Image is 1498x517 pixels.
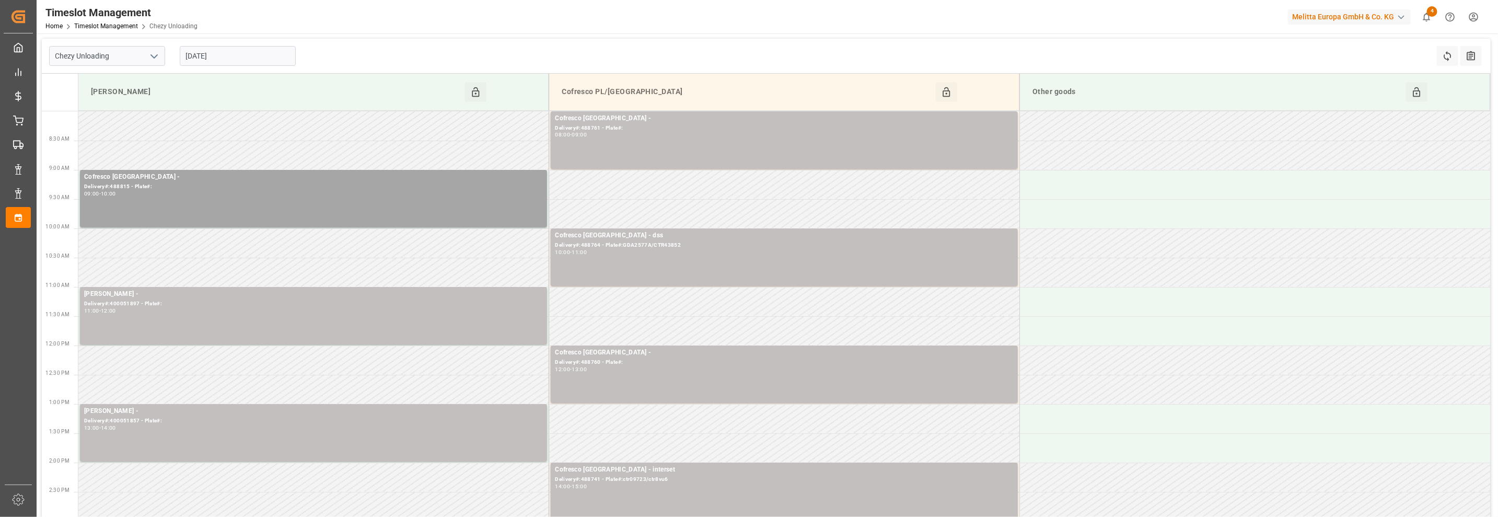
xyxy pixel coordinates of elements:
div: 13:00 [572,367,587,372]
div: - [99,426,101,430]
div: Other goods [1028,82,1406,102]
div: Cofresco [GEOGRAPHIC_DATA] - dss [555,231,1014,241]
div: 11:00 [572,250,587,255]
button: Help Center [1438,5,1462,29]
div: Delivery#:488760 - Plate#: [555,358,1014,367]
span: 10:30 AM [45,253,69,259]
input: Type to search/select [49,46,165,66]
input: DD-MM-YYYY [180,46,296,66]
span: 2:30 PM [49,487,69,493]
div: 08:00 [555,132,570,137]
span: 12:00 PM [45,341,69,347]
span: 4 [1427,6,1437,17]
div: 12:00 [101,308,116,313]
div: Cofresco [GEOGRAPHIC_DATA] - [555,113,1014,124]
span: 9:00 AM [49,165,69,171]
div: - [570,484,572,489]
div: - [99,191,101,196]
div: Cofresco [GEOGRAPHIC_DATA] - interset [555,465,1014,475]
span: 1:30 PM [49,429,69,434]
span: 8:30 AM [49,136,69,142]
span: 10:00 AM [45,224,69,229]
a: Timeslot Management [74,22,138,30]
div: - [570,250,572,255]
div: Delivery#:400051857 - Plate#: [84,417,543,426]
a: Home [45,22,63,30]
div: Delivery#:488761 - Plate#: [555,124,1014,133]
div: Cofresco PL/[GEOGRAPHIC_DATA] [558,82,935,102]
span: 11:00 AM [45,282,69,288]
div: Delivery#:400051897 - Plate#: [84,300,543,308]
div: Delivery#:488764 - Plate#:GDA2577A/CTR43852 [555,241,1014,250]
div: 10:00 [101,191,116,196]
span: 2:00 PM [49,458,69,464]
div: 14:00 [101,426,116,430]
span: 12:30 PM [45,370,69,376]
div: Delivery#:488815 - Plate#: [84,182,543,191]
button: Melitta Europa GmbH & Co. KG [1288,7,1415,27]
button: open menu [146,48,161,64]
div: [PERSON_NAME] - [84,289,543,300]
div: Cofresco [GEOGRAPHIC_DATA] - [84,172,543,182]
div: [PERSON_NAME] [87,82,465,102]
div: 13:00 [84,426,99,430]
span: 9:30 AM [49,194,69,200]
div: 14:00 [555,484,570,489]
span: 11:30 AM [45,312,69,317]
div: 11:00 [84,308,99,313]
div: 09:00 [84,191,99,196]
div: Cofresco [GEOGRAPHIC_DATA] - [555,348,1014,358]
button: show 4 new notifications [1415,5,1438,29]
div: - [99,308,101,313]
span: 1:00 PM [49,399,69,405]
div: 09:00 [572,132,587,137]
div: Delivery#:488741 - Plate#:ctr09723/ctr8vu6 [555,475,1014,484]
div: 15:00 [572,484,587,489]
div: Melitta Europa GmbH & Co. KG [1288,9,1411,25]
div: [PERSON_NAME] - [84,406,543,417]
div: 12:00 [555,367,570,372]
div: - [570,132,572,137]
div: 10:00 [555,250,570,255]
div: Timeslot Management [45,5,198,20]
div: - [570,367,572,372]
